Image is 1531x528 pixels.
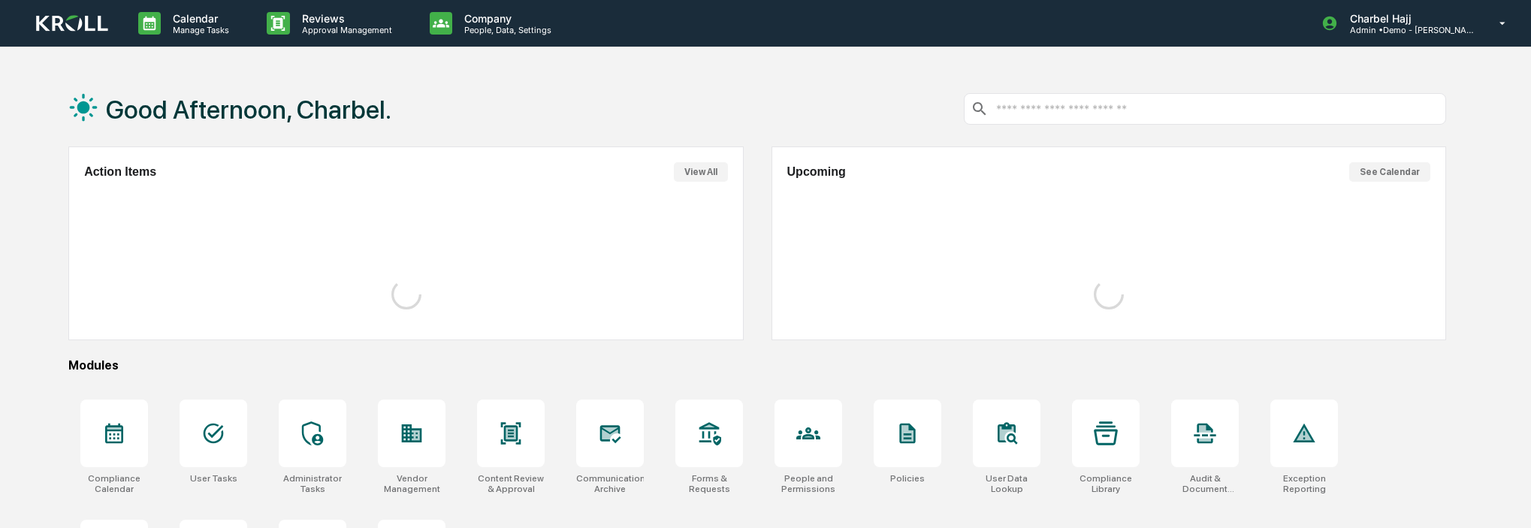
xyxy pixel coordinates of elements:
button: View All [674,162,728,182]
div: Modules [68,358,1446,373]
div: Compliance Calendar [80,473,148,494]
div: Policies [890,473,925,484]
div: People and Permissions [775,473,842,494]
div: Vendor Management [378,473,445,494]
div: Forms & Requests [675,473,743,494]
div: Audit & Document Logs [1171,473,1239,494]
div: User Tasks [190,473,237,484]
div: Administrator Tasks [279,473,346,494]
p: Calendar [161,12,237,25]
p: Admin • Demo - [PERSON_NAME] [1338,25,1478,35]
p: Manage Tasks [161,25,237,35]
div: Content Review & Approval [477,473,545,494]
h2: Action Items [84,165,156,179]
h2: Upcoming [787,165,846,179]
div: Compliance Library [1072,473,1140,494]
h1: Good Afternoon, Charbel. [106,95,391,125]
div: User Data Lookup [973,473,1040,494]
p: Company [452,12,559,25]
p: Charbel Hajj [1338,12,1478,25]
p: People, Data, Settings [452,25,559,35]
img: logo [36,15,108,32]
div: Exception Reporting [1270,473,1338,494]
button: See Calendar [1349,162,1430,182]
div: Communications Archive [576,473,644,494]
p: Reviews [290,12,400,25]
p: Approval Management [290,25,400,35]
